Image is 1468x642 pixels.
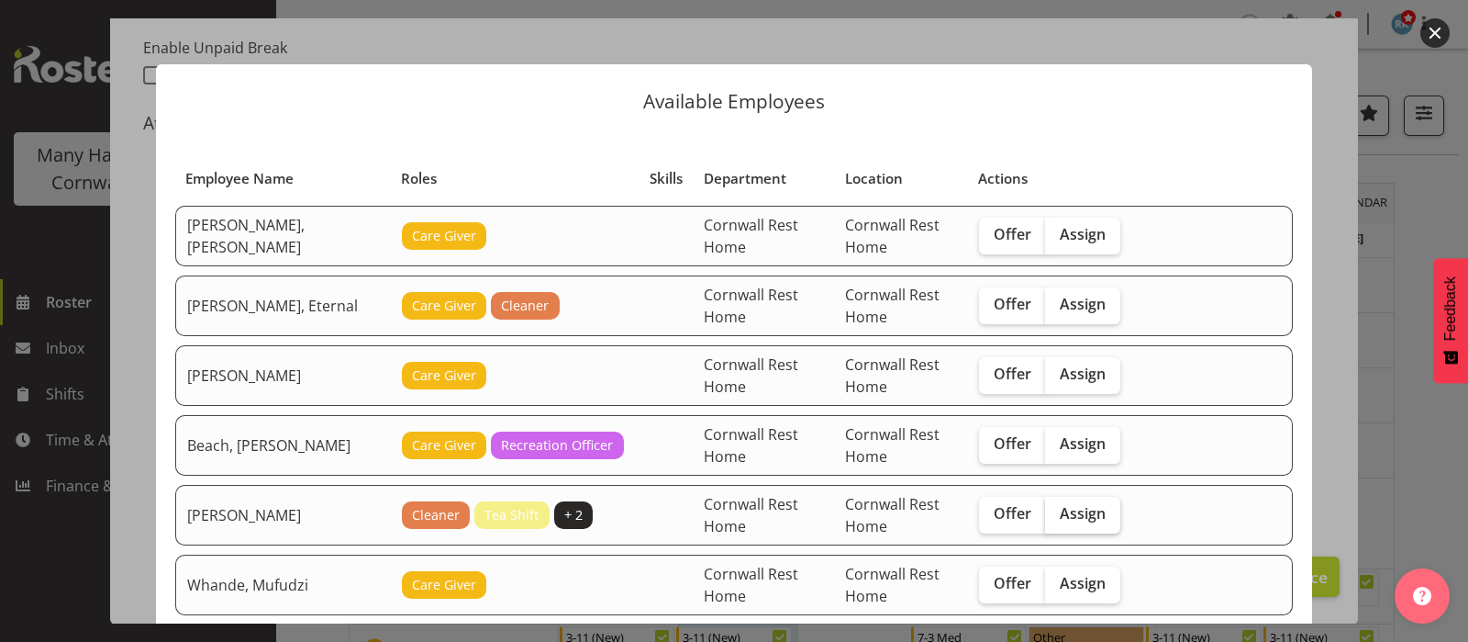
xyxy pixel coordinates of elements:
[994,295,1031,313] span: Offer
[1442,276,1459,341] span: Feedback
[845,215,940,257] span: Cornwall Rest Home
[412,226,476,246] span: Care Giver
[412,435,476,456] span: Care Giver
[1060,365,1106,383] span: Assign
[412,575,476,595] span: Care Giver
[845,285,940,327] span: Cornwall Rest Home
[175,555,391,615] td: Whande, Mufudzi
[1060,225,1106,243] span: Assign
[1060,574,1106,592] span: Assign
[704,424,798,467] span: Cornwall Rest Home
[175,345,391,406] td: [PERSON_NAME]
[175,276,391,336] td: [PERSON_NAME], Eternal
[994,574,1031,592] span: Offer
[1060,434,1106,453] span: Assign
[845,355,940,397] span: Cornwall Rest Home
[845,168,903,189] span: Location
[704,355,798,397] span: Cornwall Rest Home
[564,505,583,525] span: + 2
[845,564,940,606] span: Cornwall Rest Home
[704,215,798,257] span: Cornwall Rest Home
[501,296,549,316] span: Cleaner
[704,285,798,327] span: Cornwall Rest Home
[412,366,476,386] span: Care Giver
[994,434,1031,453] span: Offer
[175,485,391,546] td: [PERSON_NAME]
[175,415,391,476] td: Beach, [PERSON_NAME]
[174,92,1294,111] p: Available Employees
[845,424,940,467] span: Cornwall Rest Home
[650,168,683,189] span: Skills
[1433,258,1468,383] button: Feedback - Show survey
[845,494,940,536] span: Cornwall Rest Home
[994,365,1031,383] span: Offer
[704,494,798,536] span: Cornwall Rest Home
[704,168,786,189] span: Department
[704,564,798,606] span: Cornwall Rest Home
[412,296,476,316] span: Care Giver
[484,505,539,525] span: Tea Shift
[978,168,1028,189] span: Actions
[501,435,613,456] span: Recreation Officer
[185,168,294,189] span: Employee Name
[1413,587,1431,605] img: help-xxl-2.png
[412,505,460,525] span: Cleaner
[1060,295,1106,313] span: Assign
[1060,504,1106,523] span: Assign
[994,225,1031,243] span: Offer
[175,206,391,266] td: [PERSON_NAME], [PERSON_NAME]
[994,504,1031,523] span: Offer
[401,168,437,189] span: Roles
